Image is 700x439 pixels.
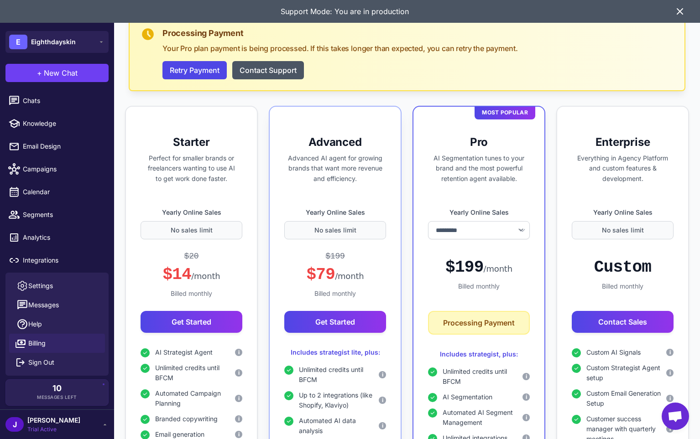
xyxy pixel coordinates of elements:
span: i [238,394,240,403]
span: Sign Out [28,357,54,367]
a: Campaigns [4,160,110,179]
span: Automated AI data analysis [299,416,379,436]
h3: Enterprise [572,135,674,150]
span: [PERSON_NAME] [27,415,80,425]
button: +New Chat [5,64,109,82]
span: No sales limit [314,225,356,235]
a: Segments [4,205,110,224]
span: AI Strategist Agent [155,347,213,357]
span: Chats [23,96,103,106]
span: i [238,369,240,377]
p: AI Segmentation tunes to your brand and the most powerful retention agent available. [428,153,530,184]
span: Calendar [23,187,103,197]
span: Trial Active [27,425,80,434]
button: Retry Payment [162,61,227,79]
span: i [382,371,383,379]
span: Analytics [23,232,103,243]
span: No sales limit [171,225,213,235]
span: i [526,372,527,381]
span: New Chat [44,67,78,78]
button: Get Started [141,311,242,333]
button: Contact Sales [572,311,674,333]
div: E [9,35,27,49]
span: i [238,415,240,423]
a: Integrations [4,251,110,270]
span: No sales limit [602,225,644,235]
a: Analytics [4,228,110,247]
a: Chats [4,91,110,110]
p: Perfect for smaller brands or freelancers wanting to use AI to get work done faster. [141,153,242,184]
span: i [526,413,527,422]
span: Email Design [23,141,103,151]
span: Eighthdayskin [31,37,76,47]
span: Branded copywriting [155,414,218,424]
div: $199 [325,250,345,263]
a: Help [9,315,105,334]
span: Unlimited credits until BFCM [299,365,379,385]
a: Email Design [4,137,110,156]
span: i [669,348,671,356]
div: $14 [162,264,220,285]
button: Sign Out [9,353,105,372]
span: Messages Left [37,394,77,401]
div: Custom [594,257,651,278]
span: i [238,348,240,356]
label: Yearly Online Sales [284,207,386,217]
div: Includes strategist lite, plus: [284,347,386,357]
p: Everything in Agency Platform and custom features & development. [572,153,674,184]
div: Billed monthly [284,289,386,299]
button: Get Started [284,311,386,333]
span: Automated AI Segment Management [443,408,522,428]
span: Help [28,319,42,329]
span: i [382,396,383,404]
span: i [669,394,671,403]
span: Segments [23,210,103,220]
div: Includes strategist, plus: [428,349,530,359]
label: Yearly Online Sales [572,207,674,217]
label: Yearly Online Sales [428,207,530,217]
div: Most Popular [475,106,535,119]
span: /month [335,271,364,281]
span: i [669,425,671,433]
h3: Pro [428,135,530,150]
span: Custom Strategist Agent setup [586,363,666,383]
label: Yearly Online Sales [141,207,242,217]
span: Campaigns [23,164,103,174]
span: /month [191,271,220,281]
a: Calendar [4,182,110,201]
button: Messages [9,295,105,315]
span: Automated Campaign Planning [155,388,235,408]
span: /month [484,264,512,274]
span: Messages [28,300,59,310]
h3: Starter [141,135,242,150]
div: Open chat [662,403,689,430]
div: Billed monthly [572,281,674,291]
span: i [669,369,671,377]
span: Unlimited credits until BFCM [443,367,522,387]
span: i [526,393,527,401]
span: Custom AI Signals [586,347,641,357]
span: Unlimited credits until BFCM [155,363,235,383]
div: $199 [445,257,512,278]
span: + [37,67,42,78]
p: Advanced AI agent for growing brands that want more revenue and efficiency. [284,153,386,184]
span: Integrations [23,255,103,265]
span: Billing [28,338,46,348]
span: 10 [52,384,62,393]
p: Your Pro plan payment is being processed. If this takes longer than expected, you can retry the p... [162,43,674,54]
span: Knowledge [23,119,103,129]
span: Settings [28,281,53,291]
span: Custom Email Generation Setup [586,388,666,408]
span: Up to 2 integrations (like Shopify, Klaviyo) [299,390,379,410]
h3: Advanced [284,135,386,150]
button: EEighthdayskin [5,31,109,53]
div: $20 [184,250,199,263]
div: Billed monthly [428,281,530,291]
button: Contact Support [232,61,304,79]
a: Knowledge [4,114,110,133]
h3: Processing Payment [162,27,674,39]
div: Billed monthly [141,289,242,299]
div: J [5,417,24,432]
button: Processing Payment [428,311,530,335]
span: i [382,422,383,430]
